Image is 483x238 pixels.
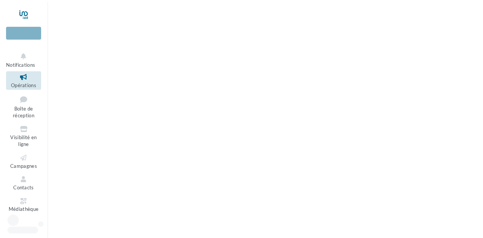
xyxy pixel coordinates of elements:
a: Médiathèque [6,195,41,214]
span: Opérations [11,82,36,88]
span: Contacts [13,184,34,190]
span: Campagnes [10,163,37,169]
span: Médiathèque [9,206,39,212]
span: Visibilité en ligne [10,134,37,147]
a: Contacts [6,174,41,192]
a: Boîte de réception [6,93,41,120]
a: Visibilité en ligne [6,123,41,149]
span: Boîte de réception [13,106,34,119]
a: Campagnes [6,152,41,170]
div: Nouvelle campagne [6,27,41,40]
a: Opérations [6,71,41,90]
span: Notifications [6,62,35,68]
